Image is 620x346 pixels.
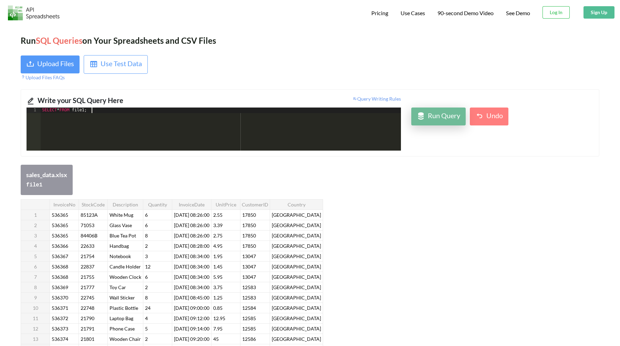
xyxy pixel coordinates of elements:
span: Wooden Clock [108,273,143,281]
span: 6 [144,273,149,281]
button: Undo [470,108,508,125]
span: 22745 [79,293,96,302]
div: Run Query [428,110,460,123]
span: 21791 [79,324,96,333]
span: 536370 [50,293,70,302]
th: 10 [21,303,50,313]
span: 536365 [50,231,70,240]
span: [DATE] 09:14:00 [173,324,211,333]
span: 45 [212,335,220,343]
span: 85123A [79,211,99,219]
span: [DATE] 08:26:00 [173,221,211,230]
span: [DATE] 09:00:00 [173,304,211,312]
span: 21755 [79,273,96,281]
span: 2 [144,242,149,250]
th: 5 [21,251,50,261]
span: 536371 [50,304,70,312]
span: 1.45 [212,262,224,271]
th: Country [270,199,323,210]
th: 2 [21,220,50,230]
span: Toy Car [108,283,127,292]
span: SQL Queries [36,35,82,45]
span: 84406B [79,231,99,240]
span: Phone Case [108,324,136,333]
span: Query Writing Rules [352,96,401,102]
span: 12586 [241,335,257,343]
th: Description [108,199,143,210]
span: 3.39 [212,221,224,230]
span: 17850 [241,211,257,219]
span: 12583 [241,293,257,302]
span: 3.75 [212,283,224,292]
img: Logo.png [8,6,60,20]
th: 4 [21,241,50,251]
span: 536369 [50,283,70,292]
span: [DATE] 08:34:00 [173,273,211,281]
span: 17850 [241,221,257,230]
span: 2.75 [212,231,224,240]
span: [DATE] 08:26:00 [173,211,211,219]
th: 8 [21,282,50,292]
span: Laptop Bag [108,314,135,323]
div: sales_data.xlsx [26,170,67,180]
span: 8 [144,293,149,302]
th: 13 [21,334,50,344]
span: 22633 [79,242,96,250]
button: Log In [542,6,570,19]
span: 7.95 [212,324,224,333]
span: 536368 [50,273,70,281]
span: 22837 [79,262,96,271]
span: 21801 [79,335,96,343]
span: [GEOGRAPHIC_DATA] [270,304,322,312]
span: 22748 [79,304,96,312]
span: 8 [144,231,149,240]
span: 0.85 [212,304,224,312]
span: [DATE] 08:45:00 [173,293,211,302]
span: 13047 [241,273,257,281]
span: [GEOGRAPHIC_DATA] [270,221,322,230]
span: 12585 [241,324,257,333]
span: 536374 [50,335,70,343]
span: [GEOGRAPHIC_DATA] [270,314,322,323]
span: 21754 [79,252,96,261]
span: 536366 [50,242,70,250]
span: 3 [144,252,149,261]
span: 5 [144,324,149,333]
th: CustomerID [240,199,270,210]
span: 6 [144,211,149,219]
span: 12584 [241,304,257,312]
span: 90-second Demo Video [437,10,494,16]
span: 536367 [50,252,70,261]
a: See Demo [506,10,530,17]
button: Run Query [411,108,466,125]
span: Blue Tea Pot [108,231,137,240]
div: 1 [27,108,41,113]
div: Undo [486,110,503,123]
th: InvoiceNo [50,199,79,210]
span: 2 [144,283,149,292]
button: Use Test Data [84,55,148,74]
span: Use Cases [401,10,425,16]
button: Upload Files [21,55,80,73]
th: 9 [21,292,50,303]
span: 71053 [79,221,96,230]
code: file 1 [26,182,42,188]
th: 12 [21,323,50,334]
div: Run on Your Spreadsheets and CSV Files [21,34,599,47]
span: [DATE] 08:34:00 [173,252,211,261]
span: [GEOGRAPHIC_DATA] [270,335,322,343]
span: 12.95 [212,314,227,323]
span: [GEOGRAPHIC_DATA] [270,283,322,292]
span: 1.25 [212,293,224,302]
span: Glass Vase [108,221,133,230]
span: [GEOGRAPHIC_DATA] [270,273,322,281]
span: 21790 [79,314,96,323]
span: [DATE] 09:20:00 [173,335,211,343]
span: 17850 [241,242,257,250]
button: Sign Up [583,6,614,19]
th: StockCode [79,199,108,210]
th: 3 [21,230,50,241]
span: 21777 [79,283,96,292]
span: [GEOGRAPHIC_DATA] [270,252,322,261]
span: 17850 [241,231,257,240]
